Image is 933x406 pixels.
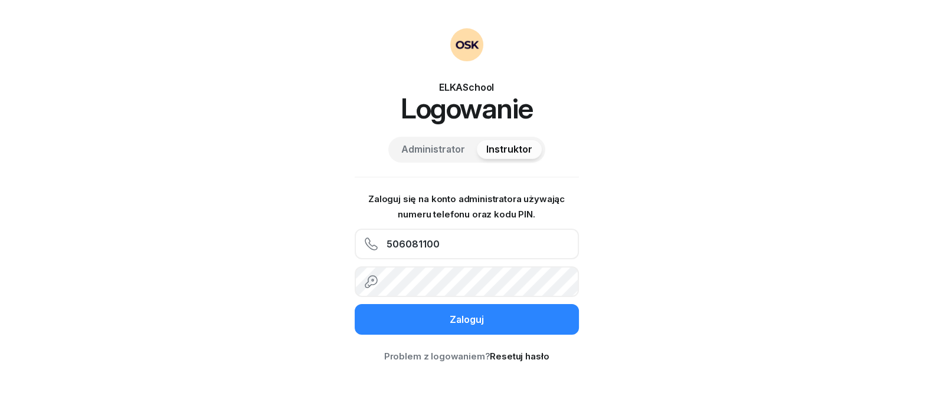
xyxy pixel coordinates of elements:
div: Problem z logowaniem? [355,349,579,364]
button: Administrator [392,140,474,159]
span: Administrator [401,142,465,157]
div: Zaloguj [450,312,484,328]
input: Numer telefonu (bez +48) [355,229,579,259]
h1: Logowanie [355,94,579,123]
img: OSKAdmin [450,28,483,61]
button: Instruktor [477,140,542,159]
span: Instruktor [486,142,532,157]
a: Resetuj hasło [490,351,549,362]
button: Zaloguj [355,304,579,335]
div: ELKASchool [355,80,579,94]
p: Zaloguj się na konto administratora używając numeru telefonu oraz kodu PIN. [355,192,579,222]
